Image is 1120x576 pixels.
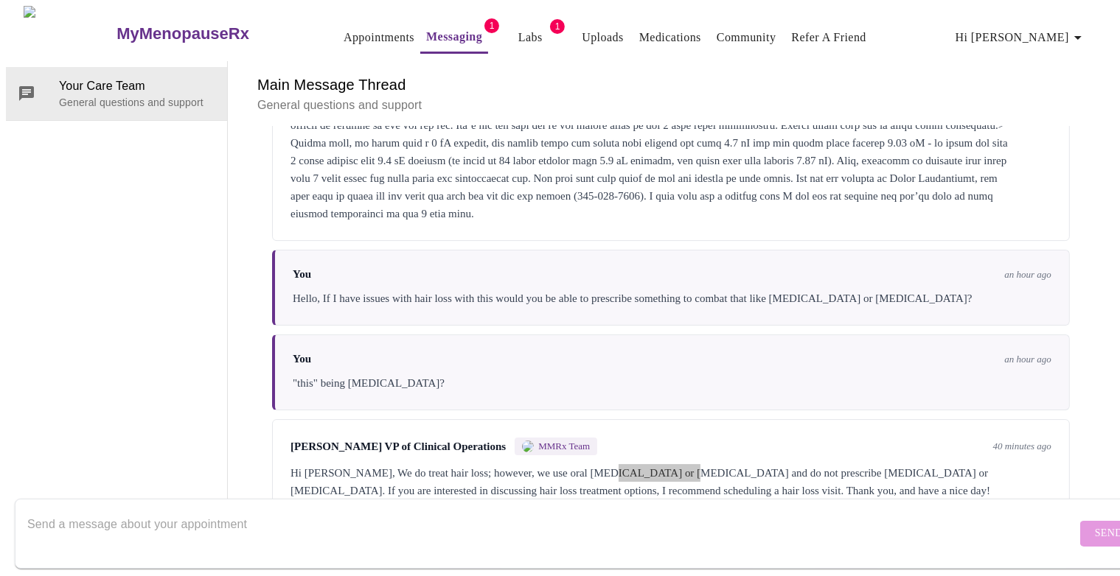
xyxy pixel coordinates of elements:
div: Lorem! I dolo sit'am conse adip. Elit se Doeiu Tempo, INCi Utlab Etdoloremagn, aliq. En admini ve... [291,46,1051,222]
span: Your Care Team [59,77,215,95]
textarea: Send a message about your appointment [27,510,1076,557]
span: You [293,268,311,281]
a: Messaging [426,27,482,47]
h6: Main Message Thread [257,73,1085,96]
span: You [293,353,311,365]
span: 1 [550,19,565,34]
a: Labs [518,27,543,48]
a: Uploads [582,27,624,48]
span: [PERSON_NAME] VP of Clinical Operations [291,440,506,453]
span: 1 [484,18,499,33]
div: "this" being [MEDICAL_DATA]? [293,374,1051,392]
div: Hi [PERSON_NAME], We do treat hair loss; however, we use oral [MEDICAL_DATA] or [MEDICAL_DATA] an... [291,464,1051,499]
button: Uploads [576,23,630,52]
a: Community [717,27,776,48]
div: Your Care TeamGeneral questions and support [6,67,227,120]
button: Labs [507,23,554,52]
button: Hi [PERSON_NAME] [950,23,1093,52]
p: General questions and support [59,95,215,110]
img: MMRX [522,440,534,452]
button: Medications [633,23,707,52]
span: 40 minutes ago [993,440,1051,452]
button: Messaging [420,22,488,54]
button: Community [711,23,782,52]
span: Hi [PERSON_NAME] [956,27,1087,48]
button: Refer a Friend [785,23,872,52]
span: an hour ago [1004,354,1051,365]
a: MyMenopauseRx [115,8,308,60]
a: Refer a Friend [791,27,866,48]
span: MMRx Team [538,440,590,452]
button: Appointments [338,23,420,52]
h3: MyMenopauseRx [116,24,249,43]
div: Hello, If I have issues with hair loss with this would you be able to prescribe something to comb... [293,289,1051,307]
img: MyMenopauseRx Logo [24,6,115,61]
span: an hour ago [1004,269,1051,281]
a: Appointments [344,27,414,48]
p: General questions and support [257,96,1085,114]
a: Medications [639,27,701,48]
